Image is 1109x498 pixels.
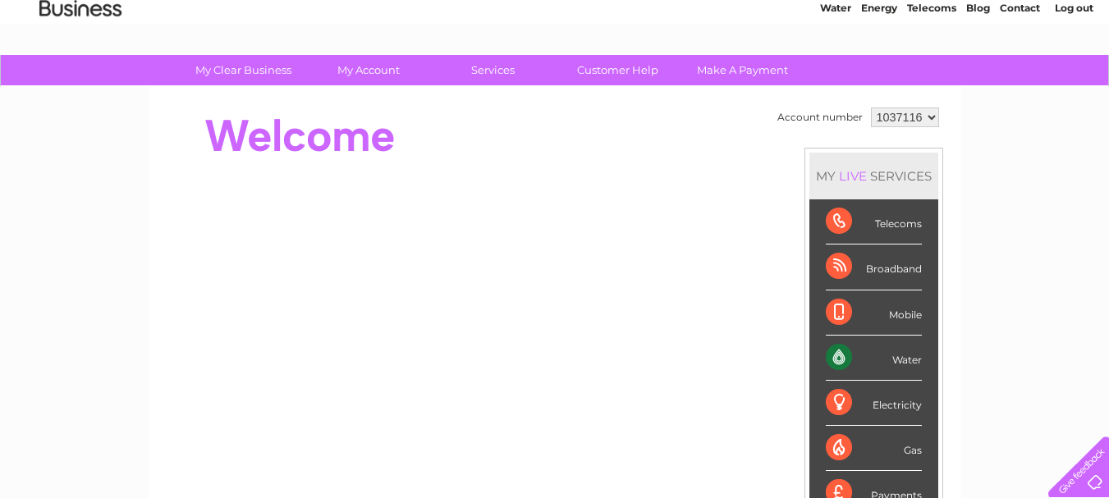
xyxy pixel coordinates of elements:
a: Blog [966,70,990,82]
div: LIVE [836,168,870,184]
a: Services [425,55,561,85]
a: 0333 014 3131 [800,8,913,29]
div: Electricity [826,381,922,426]
a: Energy [861,70,897,82]
div: Broadband [826,244,922,290]
div: Gas [826,426,922,471]
a: Make A Payment [675,55,810,85]
div: MY SERVICES [809,153,938,199]
div: Clear Business is a trading name of Verastar Limited (registered in [GEOGRAPHIC_DATA] No. 3667643... [167,9,943,80]
a: Telecoms [907,70,956,82]
a: My Account [300,55,436,85]
div: Water [826,336,922,381]
div: Mobile [826,290,922,336]
div: Telecoms [826,199,922,244]
a: Water [820,70,851,82]
a: Contact [1000,70,1040,82]
a: My Clear Business [176,55,311,85]
td: Account number [773,103,867,131]
a: Log out [1055,70,1093,82]
a: Customer Help [550,55,685,85]
img: logo.png [39,43,122,93]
